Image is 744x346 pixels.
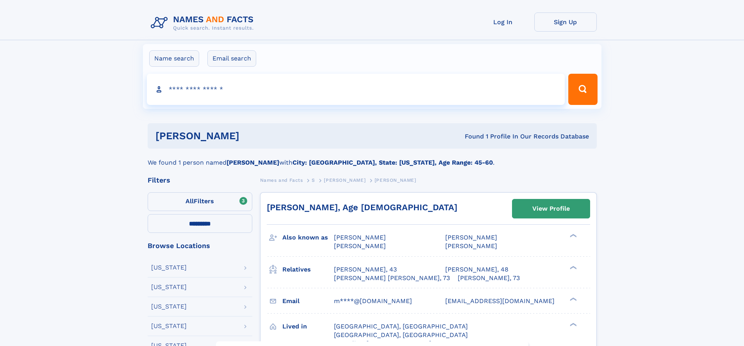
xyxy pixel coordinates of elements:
[227,159,279,166] b: [PERSON_NAME]
[151,323,187,329] div: [US_STATE]
[207,50,256,67] label: Email search
[312,175,315,185] a: S
[334,265,397,274] a: [PERSON_NAME], 43
[260,175,303,185] a: Names and Facts
[151,284,187,290] div: [US_STATE]
[282,263,334,276] h3: Relatives
[334,242,386,250] span: [PERSON_NAME]
[282,231,334,244] h3: Also known as
[375,177,416,183] span: [PERSON_NAME]
[568,233,577,238] div: ❯
[445,234,497,241] span: [PERSON_NAME]
[472,12,534,32] a: Log In
[512,199,590,218] a: View Profile
[149,50,199,67] label: Name search
[267,202,457,212] a: [PERSON_NAME], Age [DEMOGRAPHIC_DATA]
[568,296,577,302] div: ❯
[151,303,187,310] div: [US_STATE]
[445,242,497,250] span: [PERSON_NAME]
[147,74,565,105] input: search input
[151,264,187,271] div: [US_STATE]
[282,320,334,333] h3: Lived in
[568,322,577,327] div: ❯
[312,177,315,183] span: S
[293,159,493,166] b: City: [GEOGRAPHIC_DATA], State: [US_STATE], Age Range: 45-60
[445,297,555,305] span: [EMAIL_ADDRESS][DOMAIN_NAME]
[534,12,597,32] a: Sign Up
[148,192,252,211] label: Filters
[334,274,450,282] a: [PERSON_NAME] [PERSON_NAME], 73
[334,323,468,330] span: [GEOGRAPHIC_DATA], [GEOGRAPHIC_DATA]
[148,242,252,249] div: Browse Locations
[352,132,589,141] div: Found 1 Profile In Our Records Database
[458,274,520,282] a: [PERSON_NAME], 73
[186,197,194,205] span: All
[334,331,468,339] span: [GEOGRAPHIC_DATA], [GEOGRAPHIC_DATA]
[148,177,252,184] div: Filters
[568,74,597,105] button: Search Button
[568,265,577,270] div: ❯
[282,295,334,308] h3: Email
[155,131,352,141] h1: [PERSON_NAME]
[324,175,366,185] a: [PERSON_NAME]
[148,12,260,34] img: Logo Names and Facts
[324,177,366,183] span: [PERSON_NAME]
[148,149,597,167] div: We found 1 person named with .
[334,234,386,241] span: [PERSON_NAME]
[532,200,570,218] div: View Profile
[445,265,508,274] a: [PERSON_NAME], 48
